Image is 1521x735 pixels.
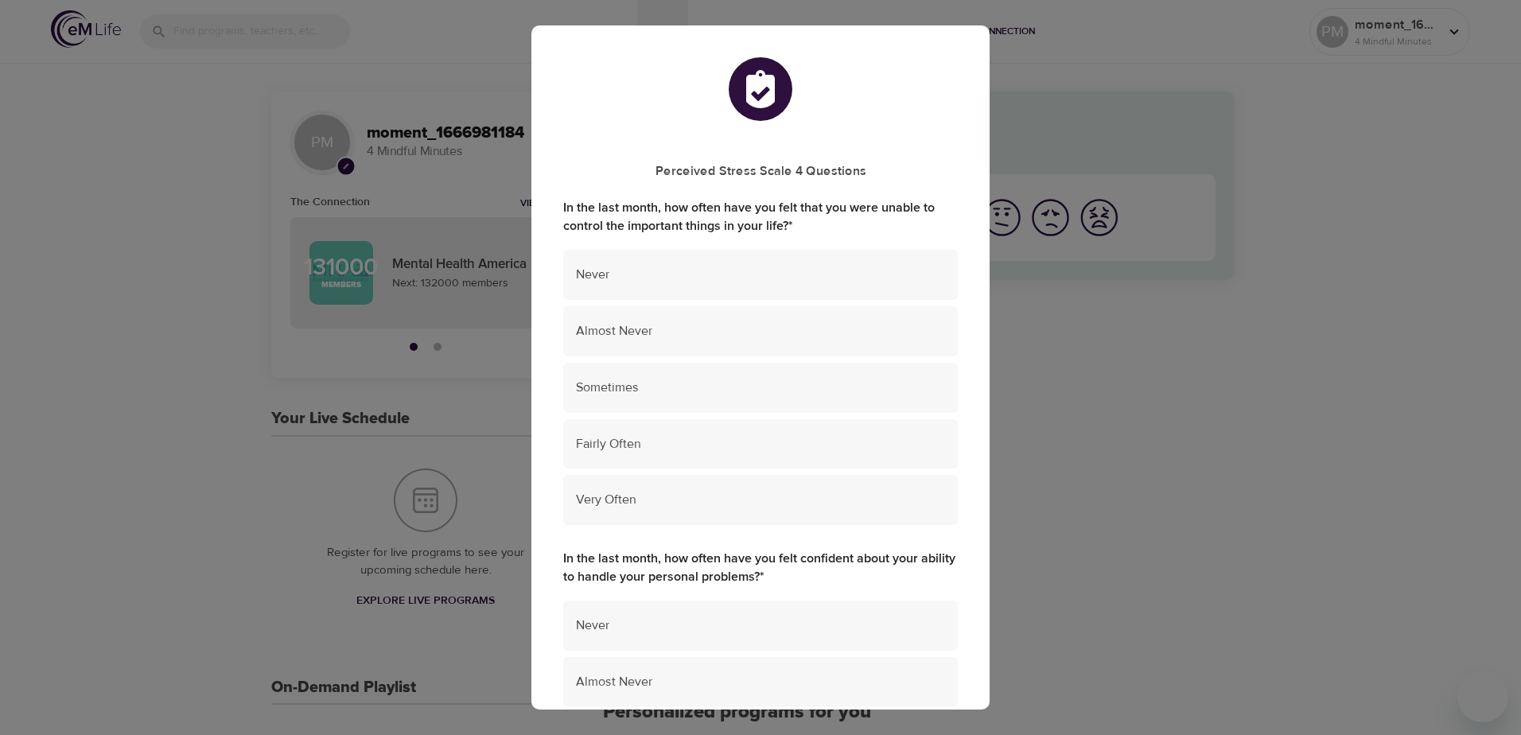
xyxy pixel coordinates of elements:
[563,163,958,180] h5: Perceived Stress Scale 4 Questions
[576,491,945,509] span: Very Often
[576,379,945,397] span: Sometimes
[576,435,945,453] span: Fairly Often
[576,616,945,635] span: Never
[563,199,958,235] label: In the last month, how often have you felt that you were unable to control the important things i...
[576,673,945,691] span: Almost Never
[576,266,945,284] span: Never
[576,322,945,340] span: Almost Never
[563,550,958,586] label: In the last month, how often have you felt confident about your ability to handle your personal p...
